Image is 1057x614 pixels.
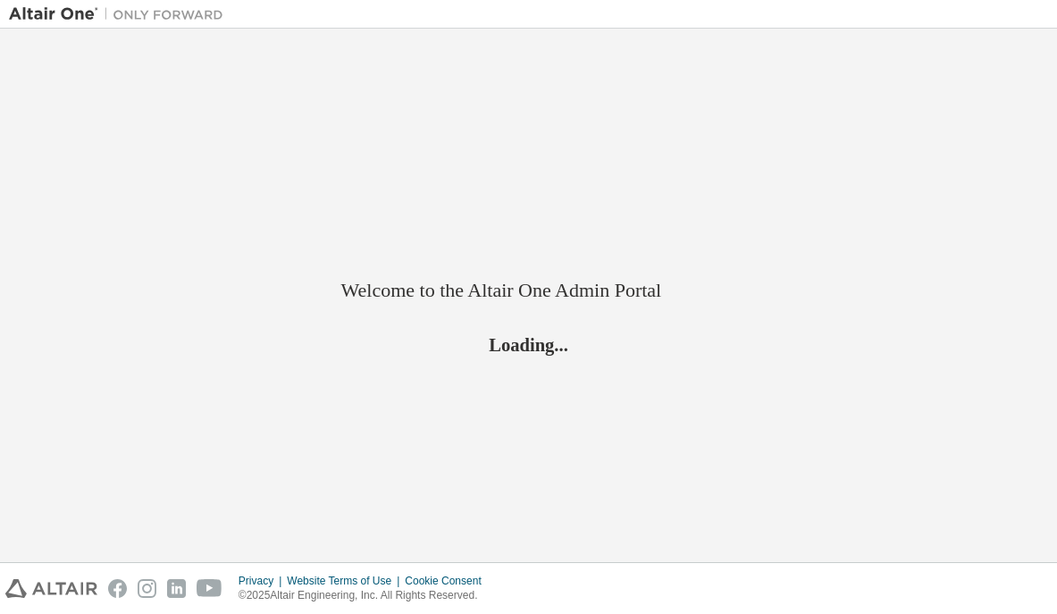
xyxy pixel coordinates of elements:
[167,579,186,598] img: linkedin.svg
[239,588,492,603] p: © 2025 Altair Engineering, Inc. All Rights Reserved.
[138,579,156,598] img: instagram.svg
[341,278,717,303] h2: Welcome to the Altair One Admin Portal
[341,332,717,356] h2: Loading...
[197,579,222,598] img: youtube.svg
[5,579,97,598] img: altair_logo.svg
[9,5,232,23] img: Altair One
[108,579,127,598] img: facebook.svg
[239,574,287,588] div: Privacy
[405,574,491,588] div: Cookie Consent
[287,574,405,588] div: Website Terms of Use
